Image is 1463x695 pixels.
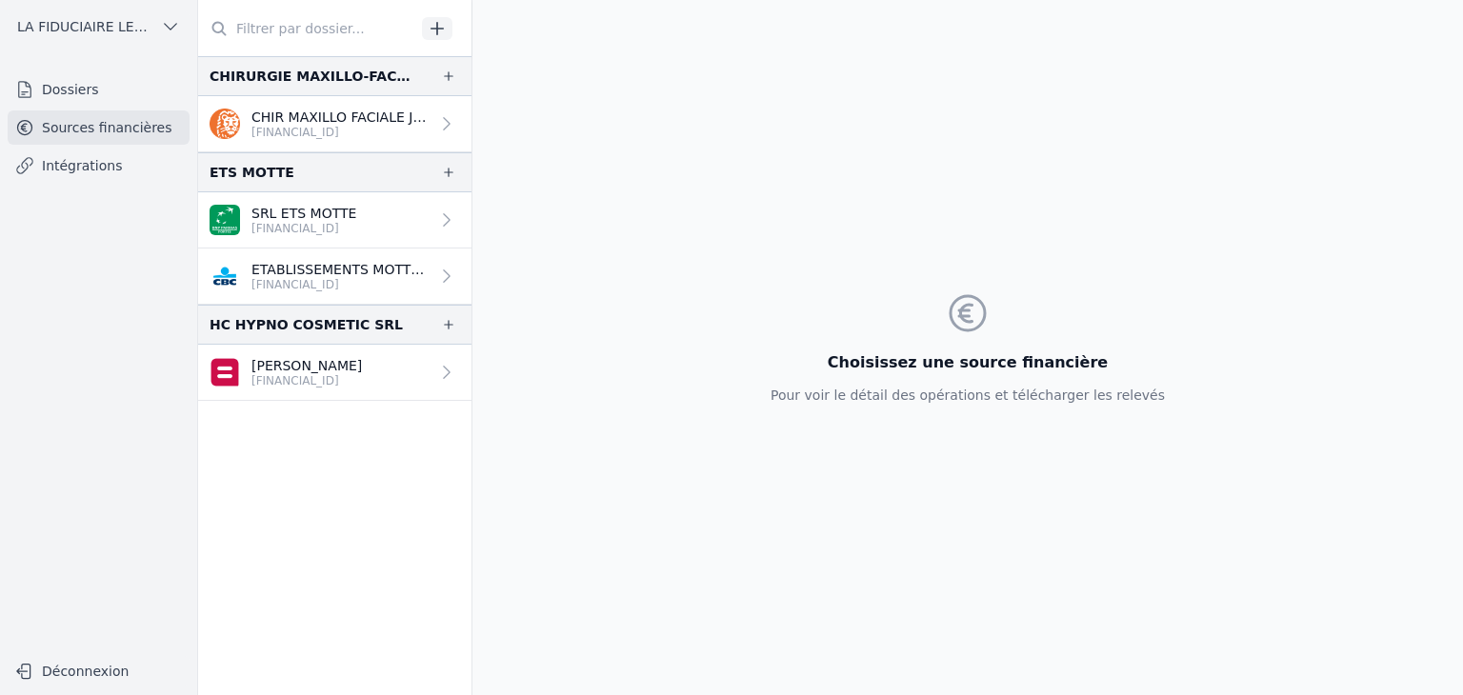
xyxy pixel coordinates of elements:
button: LA FIDUCIAIRE LEMAIRE SA [8,11,190,42]
div: ETS MOTTE [210,161,294,184]
p: Pour voir le détail des opérations et télécharger les relevés [771,386,1165,405]
p: [FINANCIAL_ID] [251,125,430,140]
p: [FINANCIAL_ID] [251,277,430,292]
img: belfius-1.png [210,357,240,387]
input: Filtrer par dossier... [198,11,415,46]
img: CBC_CREGBEBB.png [210,261,240,291]
a: Intégrations [8,149,190,183]
div: HC HYPNO COSMETIC SRL [210,313,403,336]
a: CHIR MAXILLO FACIALE JFD SPRL [FINANCIAL_ID] [198,96,471,152]
img: ing.png [210,109,240,139]
p: [FINANCIAL_ID] [251,221,356,236]
p: [PERSON_NAME] [251,356,362,375]
p: [FINANCIAL_ID] [251,373,362,388]
p: CHIR MAXILLO FACIALE JFD SPRL [251,108,430,127]
a: [PERSON_NAME] [FINANCIAL_ID] [198,345,471,401]
button: Déconnexion [8,656,190,686]
a: ETABLISSEMENTS MOTTE SRL [FINANCIAL_ID] [198,248,471,305]
p: ETABLISSEMENTS MOTTE SRL [251,260,430,279]
a: SRL ETS MOTTE [FINANCIAL_ID] [198,192,471,248]
h3: Choisissez une source financière [771,351,1165,374]
a: Dossiers [8,72,190,107]
p: SRL ETS MOTTE [251,204,356,223]
a: Sources financières [8,110,190,145]
img: BNP_BE_BUSINESS_GEBABEBB.png [210,205,240,235]
div: CHIRURGIE MAXILLO-FACIALE [210,65,411,88]
span: LA FIDUCIAIRE LEMAIRE SA [17,17,153,36]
